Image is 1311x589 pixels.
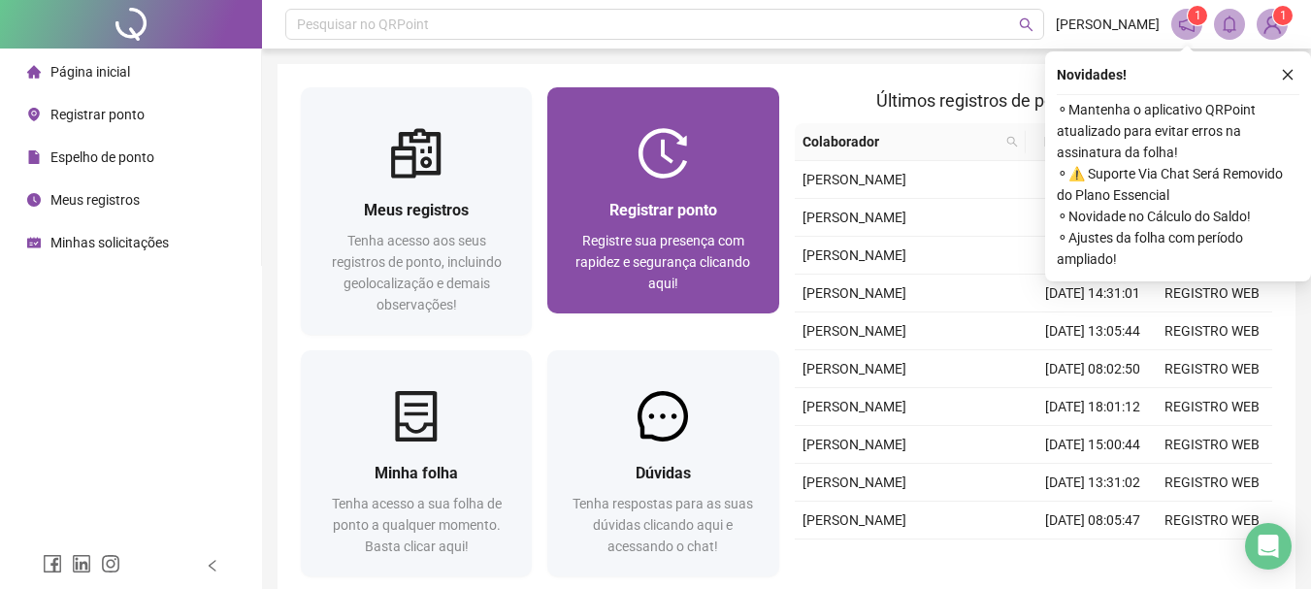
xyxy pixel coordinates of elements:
td: [DATE] 13:05:44 [1033,312,1153,350]
td: [DATE] 18:35:51 [1033,540,1153,577]
span: Dúvidas [636,464,691,482]
span: [PERSON_NAME] [803,285,906,301]
span: search [1002,127,1022,156]
span: ⚬ Ajustes da folha com período ampliado! [1057,227,1299,270]
td: [DATE] 08:05:47 [1033,502,1153,540]
span: Novidades ! [1057,64,1127,85]
sup: 1 [1188,6,1207,25]
a: Registrar pontoRegistre sua presença com rapidez e segurança clicando aqui! [547,87,778,313]
td: [DATE] 14:31:01 [1033,275,1153,312]
span: Colaborador [803,131,1000,152]
span: Registrar ponto [50,107,145,122]
td: [DATE] 08:02:50 [1033,350,1153,388]
span: bell [1221,16,1238,33]
span: [PERSON_NAME] [803,474,906,490]
span: Últimos registros de ponto sincronizados [876,90,1190,111]
span: ⚬ ⚠️ Suporte Via Chat Será Removido do Plano Essencial [1057,163,1299,206]
span: 1 [1280,9,1287,22]
a: Meus registrosTenha acesso aos seus registros de ponto, incluindo geolocalização e demais observa... [301,87,532,335]
span: Meus registros [50,192,140,208]
span: [PERSON_NAME] [803,361,906,376]
span: [PERSON_NAME] [803,437,906,452]
th: Data/Hora [1026,123,1141,161]
td: [DATE] 15:00:44 [1033,426,1153,464]
span: Tenha acesso aos seus registros de ponto, incluindo geolocalização e demais observações! [332,233,502,312]
a: DúvidasTenha respostas para as suas dúvidas clicando aqui e acessando o chat! [547,350,778,576]
span: Minhas solicitações [50,235,169,250]
span: [PERSON_NAME] [803,399,906,414]
span: Meus registros [364,201,469,219]
td: REGISTRO WEB [1153,464,1272,502]
span: ⚬ Mantenha o aplicativo QRPoint atualizado para evitar erros na assinatura da folha! [1057,99,1299,163]
span: notification [1178,16,1196,33]
span: [PERSON_NAME] [1056,14,1160,35]
span: instagram [101,554,120,573]
span: left [206,559,219,573]
span: Página inicial [50,64,130,80]
td: REGISTRO WEB [1153,502,1272,540]
span: home [27,65,41,79]
td: REGISTRO WEB [1153,388,1272,426]
td: REGISTRO WEB [1153,426,1272,464]
td: REGISTRO WEB [1153,540,1272,577]
img: 90473 [1258,10,1287,39]
td: [DATE] 13:10:45 [1033,161,1153,199]
span: Tenha acesso a sua folha de ponto a qualquer momento. Basta clicar aqui! [332,496,502,554]
span: [PERSON_NAME] [803,172,906,187]
td: [DATE] 18:01:12 [1033,388,1153,426]
a: Minha folhaTenha acesso a sua folha de ponto a qualquer momento. Basta clicar aqui! [301,350,532,576]
span: close [1281,68,1295,82]
span: [PERSON_NAME] [803,512,906,528]
span: Espelho de ponto [50,149,154,165]
td: [DATE] 18:03:49 [1033,237,1153,275]
span: Tenha respostas para as suas dúvidas clicando aqui e acessando o chat! [573,496,753,554]
span: [PERSON_NAME] [803,210,906,225]
span: Minha folha [375,464,458,482]
td: [DATE] 13:31:02 [1033,464,1153,502]
span: [PERSON_NAME] [803,247,906,263]
td: [DATE] 08:02:39 [1033,199,1153,237]
span: Registre sua presença com rapidez e segurança clicando aqui! [575,233,750,291]
span: ⚬ Novidade no Cálculo do Saldo! [1057,206,1299,227]
span: schedule [27,236,41,249]
span: [PERSON_NAME] [803,323,906,339]
td: REGISTRO WEB [1153,275,1272,312]
span: search [1019,17,1033,32]
td: REGISTRO WEB [1153,350,1272,388]
span: Data/Hora [1033,131,1118,152]
span: Registrar ponto [609,201,717,219]
span: facebook [43,554,62,573]
span: search [1006,136,1018,147]
span: file [27,150,41,164]
span: linkedin [72,554,91,573]
span: clock-circle [27,193,41,207]
td: REGISTRO WEB [1153,312,1272,350]
sup: Atualize o seu contato no menu Meus Dados [1273,6,1293,25]
span: 1 [1195,9,1201,22]
span: environment [27,108,41,121]
div: Open Intercom Messenger [1245,523,1292,570]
